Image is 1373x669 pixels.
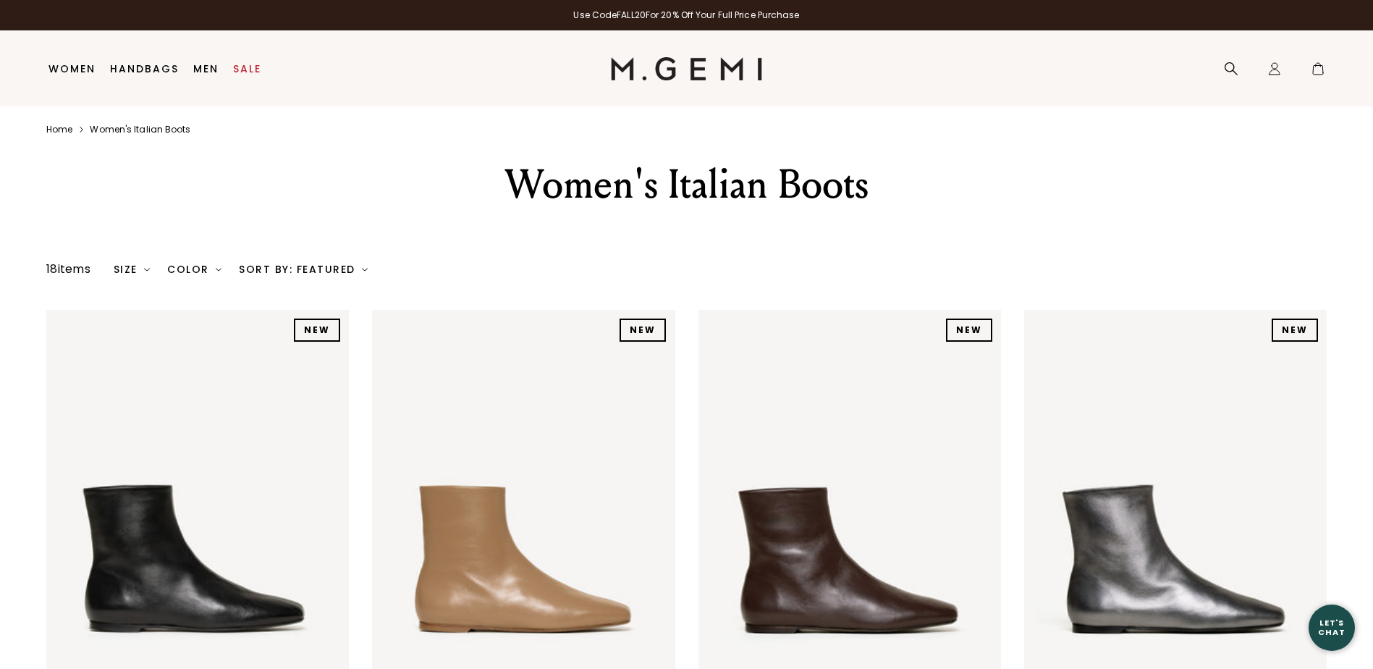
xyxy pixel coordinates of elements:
[1309,618,1355,636] div: Let's Chat
[216,266,221,272] img: chevron-down.svg
[144,266,150,272] img: chevron-down.svg
[48,63,96,75] a: Women
[294,319,340,342] div: NEW
[239,264,368,275] div: Sort By: Featured
[46,124,72,135] a: Home
[362,266,368,272] img: chevron-down.svg
[167,264,221,275] div: Color
[193,63,219,75] a: Men
[620,319,666,342] div: NEW
[114,264,151,275] div: Size
[617,9,646,21] strong: FALL20
[110,63,179,75] a: Handbags
[90,124,190,135] a: Women's italian boots
[46,261,90,278] div: 18 items
[946,319,992,342] div: NEW
[436,159,938,211] div: Women's Italian Boots
[611,57,762,80] img: M.Gemi
[1272,319,1318,342] div: NEW
[233,63,261,75] a: Sale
